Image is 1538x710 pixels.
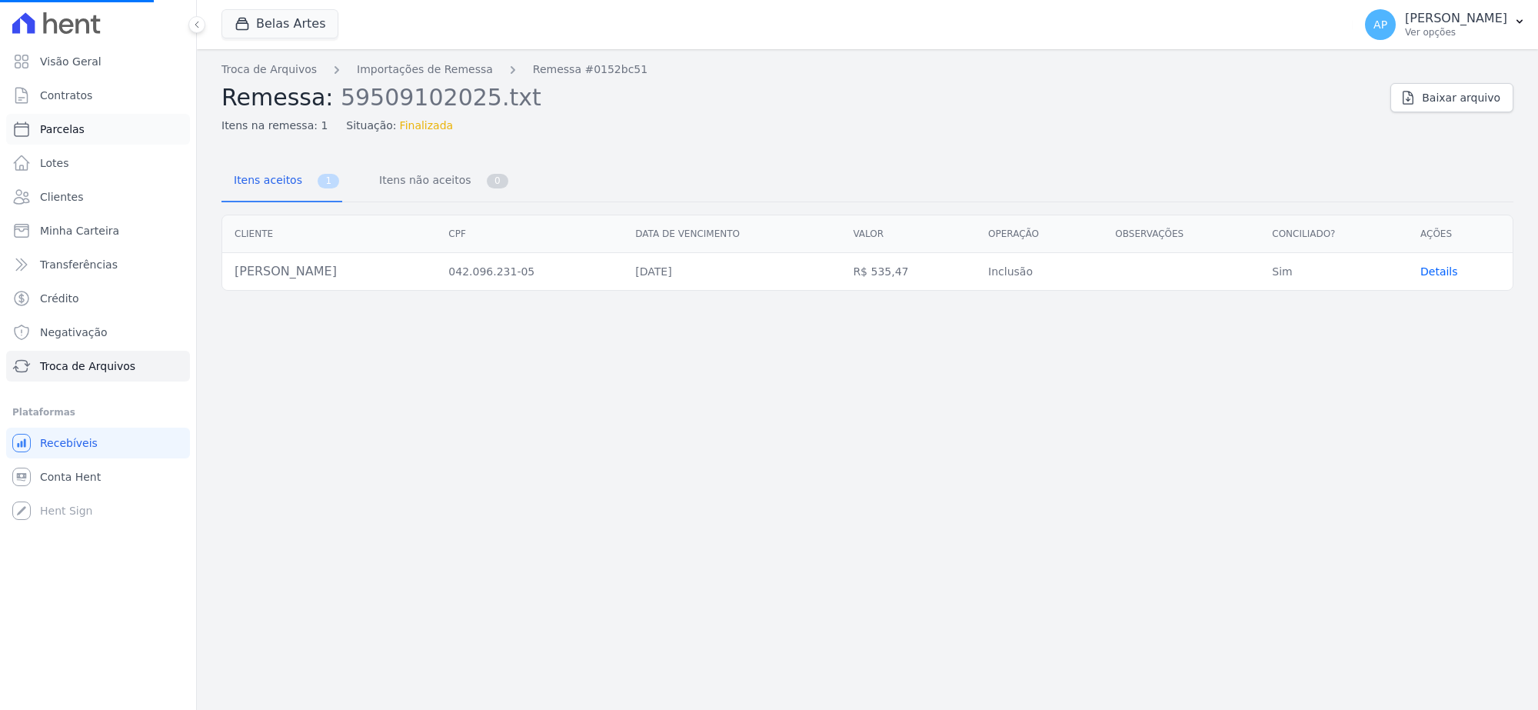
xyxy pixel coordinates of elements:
[6,317,190,348] a: Negativação
[40,54,102,69] span: Visão Geral
[40,257,118,272] span: Transferências
[12,403,184,422] div: Plataformas
[841,215,976,253] th: Valor
[40,223,119,238] span: Minha Carteira
[1408,215,1513,253] th: Ações
[40,435,98,451] span: Recebíveis
[6,249,190,280] a: Transferências
[6,462,190,492] a: Conta Hent
[6,148,190,178] a: Lotes
[487,174,508,188] span: 0
[1260,253,1408,291] td: Sim
[6,283,190,314] a: Crédito
[976,215,1103,253] th: Operação
[623,215,841,253] th: Data de vencimento
[40,358,135,374] span: Troca de Arquivos
[221,62,1378,78] nav: Breadcrumb
[6,351,190,382] a: Troca de Arquivos
[318,174,339,188] span: 1
[1420,265,1458,278] span: translation missing: pt-BR.manager.charges.file_imports.show.table_row.details
[1420,265,1458,278] a: Details
[40,325,108,340] span: Negativação
[40,291,79,306] span: Crédito
[357,62,493,78] a: Importações de Remessa
[222,253,436,291] td: [PERSON_NAME]
[1405,26,1507,38] p: Ver opções
[6,215,190,246] a: Minha Carteira
[40,469,101,485] span: Conta Hent
[346,118,396,134] span: Situação:
[623,253,841,291] td: [DATE]
[533,62,647,78] a: Remessa #0152bc51
[1103,215,1260,253] th: Observações
[40,189,83,205] span: Clientes
[341,82,541,111] span: 59509102025.txt
[1405,11,1507,26] p: [PERSON_NAME]
[1422,90,1500,105] span: Baixar arquivo
[6,80,190,111] a: Contratos
[1353,3,1538,46] button: AP [PERSON_NAME] Ver opções
[6,428,190,458] a: Recebíveis
[40,155,69,171] span: Lotes
[6,46,190,77] a: Visão Geral
[841,253,976,291] td: R$ 535,47
[221,162,511,202] nav: Tab selector
[6,114,190,145] a: Parcelas
[1390,83,1513,112] a: Baixar arquivo
[221,118,328,134] span: Itens na remessa: 1
[976,253,1103,291] td: Inclusão
[225,165,305,195] span: Itens aceitos
[367,162,511,202] a: Itens não aceitos 0
[436,253,623,291] td: 042.096.231-05
[221,62,317,78] a: Troca de Arquivos
[221,84,333,111] span: Remessa:
[222,215,436,253] th: Cliente
[400,118,454,134] span: Finalizada
[370,165,474,195] span: Itens não aceitos
[40,122,85,137] span: Parcelas
[1373,19,1387,30] span: AP
[6,182,190,212] a: Clientes
[221,162,342,202] a: Itens aceitos 1
[1260,215,1408,253] th: Conciliado?
[221,9,338,38] button: Belas Artes
[436,215,623,253] th: CPF
[40,88,92,103] span: Contratos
